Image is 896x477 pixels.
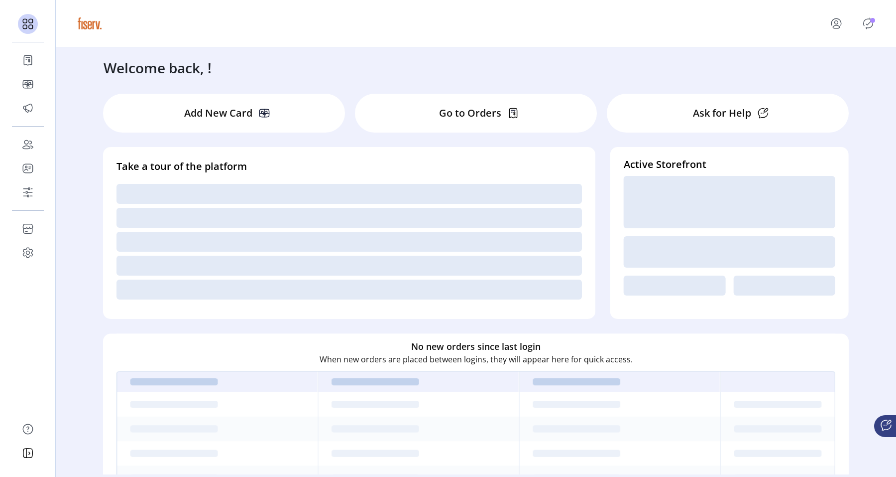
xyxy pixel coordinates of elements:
p: Add New Card [184,106,252,121]
h4: Take a tour of the platform [116,159,582,174]
h3: Welcome back, ! [104,57,212,78]
p: Ask for Help [693,106,751,121]
button: menu [816,11,860,35]
h6: No new orders since last login [411,340,541,353]
img: logo [76,9,104,37]
p: When new orders are placed between logins, they will appear here for quick access. [320,353,633,365]
h4: Active Storefront [624,157,835,172]
p: Go to Orders [439,106,501,121]
button: Publisher Panel [860,15,876,31]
